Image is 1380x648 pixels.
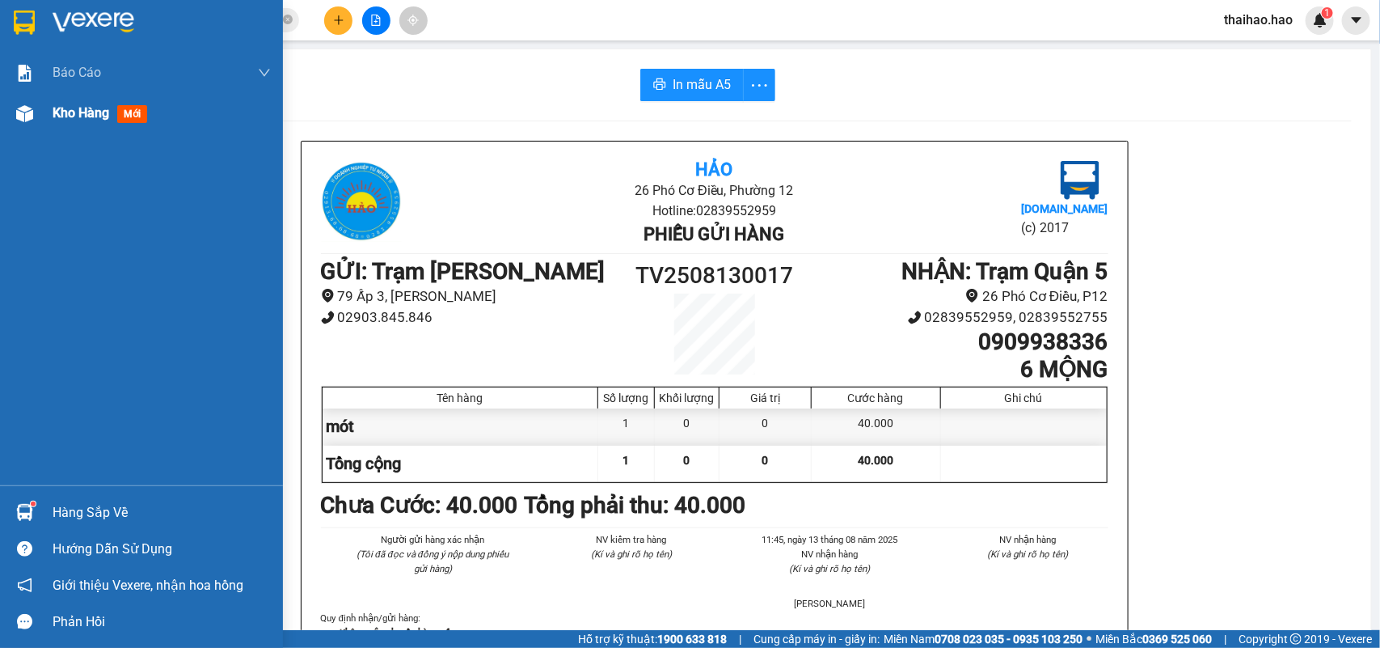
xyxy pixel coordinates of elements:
li: 26 Phó Cơ Điều, Phường 12 [151,40,676,60]
li: 02839552959, 02839552755 [812,307,1108,328]
span: phone [321,311,335,324]
li: 02903.845.846 [321,307,616,328]
div: mót [323,409,599,445]
b: GỬI : Trạm [PERSON_NAME] [321,258,606,285]
h1: 0909938336 [812,328,1108,356]
span: Giới thiệu Vexere, nhận hoa hồng [53,575,243,595]
div: Ghi chú [945,392,1103,404]
li: (c) 2017 [1021,218,1108,238]
div: Giá trị [724,392,807,404]
b: Tổng phải thu: 40.000 [525,492,746,519]
sup: 1 [1322,7,1333,19]
span: Báo cáo [53,62,101,83]
img: warehouse-icon [16,105,33,122]
img: warehouse-icon [16,504,33,521]
span: close-circle [283,13,293,28]
div: 1 [598,409,655,445]
span: environment [965,289,979,303]
img: logo.jpg [20,20,101,101]
div: Hướng dẫn sử dụng [53,537,271,561]
span: environment [321,289,335,303]
i: (Kí và ghi rõ họ tên) [591,548,672,560]
sup: 1 [31,502,36,506]
span: | [1224,630,1226,648]
span: more [744,75,774,95]
i: (Tôi đã đọc và đồng ý nộp dung phiếu gửi hàng) [357,548,509,574]
span: Miền Nam [884,630,1082,648]
li: [PERSON_NAME] [750,596,910,611]
img: logo.jpg [321,161,402,242]
div: 0 [655,409,720,445]
div: Tên hàng [327,392,594,404]
span: 0 [684,454,690,467]
span: ⚪️ [1087,636,1091,642]
span: Miền Bắc [1095,630,1212,648]
span: copyright [1290,633,1302,645]
span: 0 [762,454,769,467]
span: 40.000 [858,454,893,467]
div: Cước hàng [816,392,935,404]
img: icon-new-feature [1313,13,1327,28]
span: Tổng cộng [327,454,402,473]
img: logo-vxr [14,11,35,35]
b: [DOMAIN_NAME] [1021,202,1108,215]
span: 1 [623,454,630,467]
span: down [258,66,271,79]
li: NV kiểm tra hàng [551,532,711,547]
span: file-add [370,15,382,26]
b: NHẬN : Trạm Quận 5 [902,258,1108,285]
span: mới [117,105,147,123]
span: thaihao.hao [1211,10,1306,30]
li: 11:45, ngày 13 tháng 08 năm 2025 [750,532,910,547]
b: Chưa Cước : 40.000 [321,492,518,519]
span: caret-down [1349,13,1364,28]
strong: 0708 023 035 - 0935 103 250 [935,633,1082,646]
button: more [743,69,775,101]
span: notification [17,578,32,593]
b: Hảo [695,159,732,180]
h1: 6 MỘNG [812,356,1108,383]
img: logo.jpg [1061,161,1099,200]
img: solution-icon [16,65,33,82]
span: Hỗ trợ kỹ thuật: [578,630,727,648]
span: message [17,614,32,629]
strong: 0369 525 060 [1142,633,1212,646]
i: (Kí và ghi rõ họ tên) [789,563,870,574]
div: Hàng sắp về [53,501,271,525]
div: Khối lượng [659,392,715,404]
span: close-circle [283,15,293,24]
i: (Kí và ghi rõ họ tên) [988,548,1069,560]
h1: TV2508130017 [616,258,813,294]
div: 0 [720,409,812,445]
li: Người gửi hàng xác nhận [353,532,513,547]
span: | [739,630,741,648]
b: GỬI : Trạm [PERSON_NAME] [20,117,305,144]
span: question-circle [17,541,32,557]
li: NV nhận hàng [948,532,1108,547]
span: aim [407,15,419,26]
strong: 1900 633 818 [657,633,727,646]
li: 79 Ấp 3, [PERSON_NAME] [321,286,616,307]
span: Cung cấp máy in - giấy in: [753,630,880,648]
strong: Không vận chuyển hàng cấm. [340,627,462,638]
li: Hotline: 02839552959 [151,60,676,80]
b: Phiếu gửi hàng [644,224,784,244]
span: 1 [1324,7,1330,19]
li: 26 Phó Cơ Điều, Phường 12 [452,180,977,201]
button: file-add [362,6,390,35]
li: Hotline: 02839552959 [452,201,977,221]
li: NV nhận hàng [750,547,910,561]
div: Phản hồi [53,610,271,634]
button: aim [399,6,428,35]
span: printer [653,78,666,93]
span: plus [333,15,344,26]
div: 40.000 [812,409,940,445]
button: plus [324,6,352,35]
span: In mẫu A5 [673,74,731,95]
li: 26 Phó Cơ Điều, P12 [812,286,1108,307]
button: caret-down [1342,6,1370,35]
button: printerIn mẫu A5 [640,69,744,101]
span: Kho hàng [53,105,109,121]
div: Số lượng [602,392,650,404]
span: phone [908,311,922,324]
